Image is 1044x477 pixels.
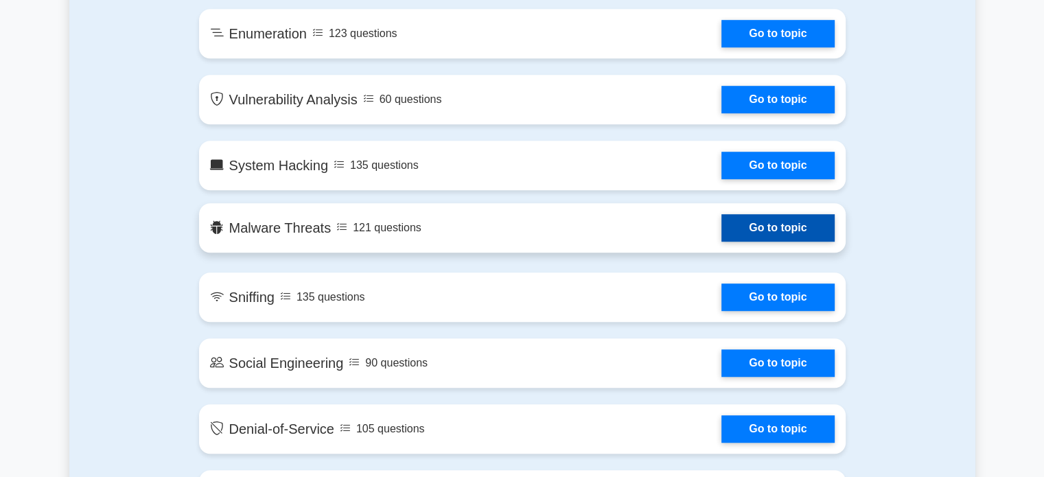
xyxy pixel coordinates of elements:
[721,20,834,47] a: Go to topic
[721,283,834,311] a: Go to topic
[721,152,834,179] a: Go to topic
[721,349,834,377] a: Go to topic
[721,214,834,242] a: Go to topic
[721,86,834,113] a: Go to topic
[721,415,834,443] a: Go to topic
